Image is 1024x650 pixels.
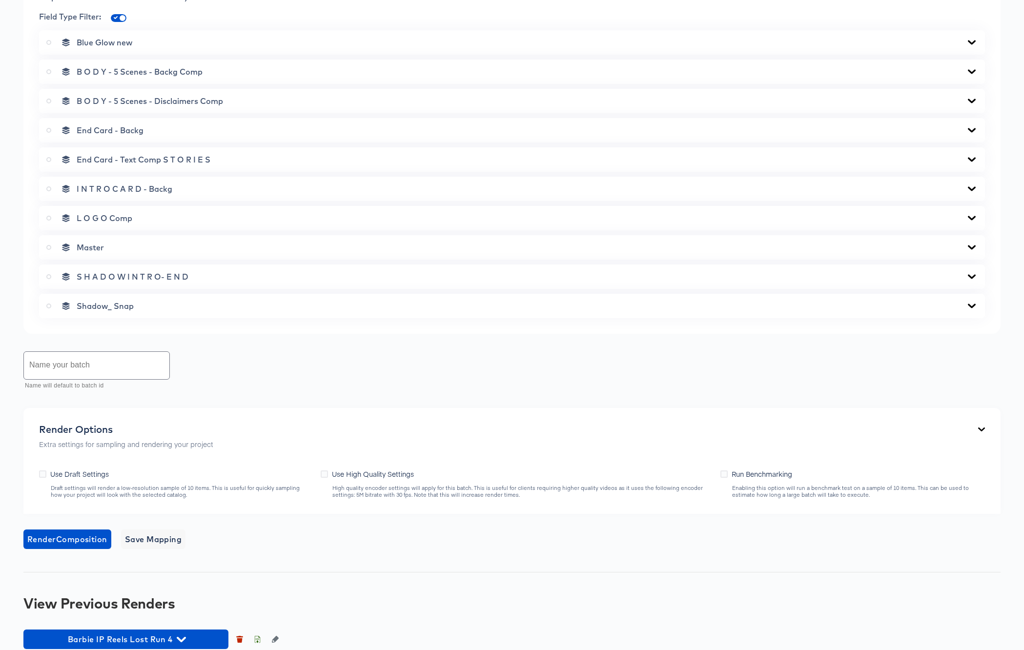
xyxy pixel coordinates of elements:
[77,155,210,164] span: End Card - Text Comp S T O R I E S
[77,272,188,282] span: S H A D O W I N T R O- E N D
[77,184,172,194] span: I N T R O C A R D - Backg
[27,532,107,546] span: Render Composition
[125,532,182,546] span: Save Mapping
[39,12,101,21] span: Field Type Filter:
[77,243,104,252] span: Master
[77,38,132,47] span: Blue Glow new
[332,469,414,479] span: Use High Quality Settings
[39,424,213,435] div: Render Options
[39,439,213,449] p: Extra settings for sampling and rendering your project
[77,125,143,135] span: End Card - Backg
[23,630,228,649] button: Barbie IP Reels Lost Run 4
[50,469,109,479] span: Use Draft Settings
[77,67,203,77] span: B O D Y - 5 Scenes - Backg Comp
[23,595,1001,611] div: View Previous Renders
[77,213,132,223] span: L O G O Comp
[77,301,134,311] span: Shadow_ Snap
[23,529,111,549] button: RenderComposition
[121,529,186,549] button: Save Mapping
[25,381,163,391] p: Name will default to batch id
[332,485,711,498] div: High quality encoder settings will apply for this batch. This is useful for clients requiring hig...
[732,469,792,479] span: Run Benchmarking
[732,485,985,498] div: Enabling this option will run a benchmark test on a sample of 10 items. This can be used to estim...
[28,632,224,646] span: Barbie IP Reels Lost Run 4
[77,96,223,106] span: B O D Y - 5 Scenes - Disclaimers Comp
[50,485,311,498] div: Draft settings will render a low-resolution sample of 10 items. This is useful for quickly sampli...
